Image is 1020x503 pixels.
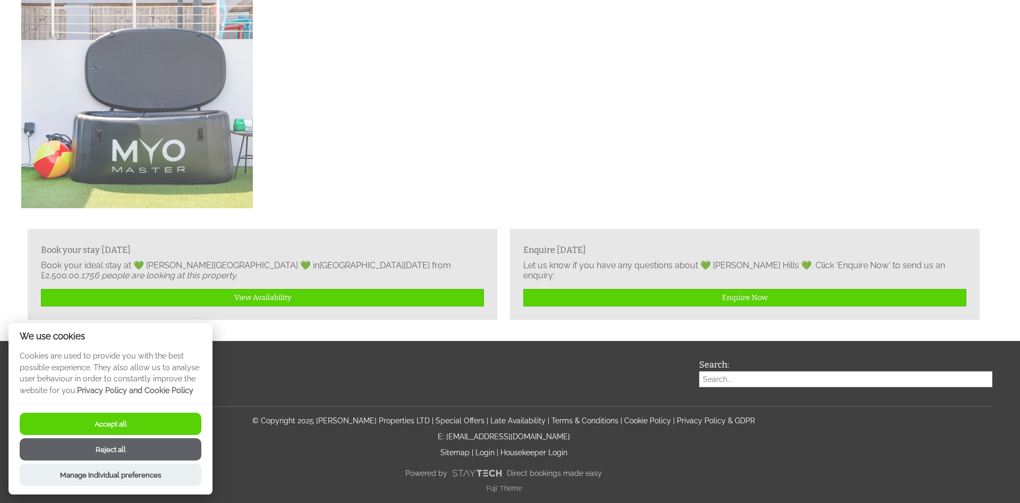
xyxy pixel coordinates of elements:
a: Housekeeper Login [500,448,567,457]
a: Late Availability [490,416,546,425]
a: Terms & Conditions [551,416,618,425]
span: | [487,416,488,425]
span: | [620,416,622,425]
a: [GEOGRAPHIC_DATA] [319,260,404,270]
h3: Enquire [DATE] [523,245,966,255]
h3: Book your stay [DATE] [41,245,484,255]
p: Let us know if you have any questions about 💚 [PERSON_NAME] Hills 💚. Click 'Enquire Now' to send ... [523,260,966,280]
button: Manage Individual preferences [20,464,201,486]
a: Sitemap [440,448,470,457]
a: E: [EMAIL_ADDRESS][DOMAIN_NAME] [438,432,570,441]
a: View Availability [41,289,484,306]
h3: Connect with us: [15,364,679,374]
a: Privacy Policy & GDPR [677,416,755,425]
a: © Copyright 2025 [PERSON_NAME] Properties LTD [252,416,430,425]
span: | [472,448,473,457]
button: Accept all [20,413,201,435]
a: Enquire Now [523,289,966,306]
p: Cookies are used to provide you with the best possible experience. They also allow us to analyse ... [8,350,212,404]
span: | [548,416,549,425]
span: | [673,416,675,425]
h2: We use cookies [8,331,212,342]
span: | [497,448,498,457]
img: scrumpy.png [452,467,503,480]
a: Cookie Policy [624,416,671,425]
input: Search... [699,371,992,387]
a: Login [475,448,495,457]
a: Privacy Policy and Cookie Policy [77,386,193,395]
button: Reject all [20,438,201,461]
a: Powered byDirect bookings made easy [15,464,992,482]
span: | [432,416,433,425]
h3: Search: [699,360,992,370]
p: Book your ideal stay at 💚 [PERSON_NAME][GEOGRAPHIC_DATA] 💚 in [DATE] from £2,500.00. [41,260,484,280]
a: Special Offers [436,416,484,425]
i: 1756 people are looking at this property. [81,270,237,280]
p: 'Fuji' Theme [15,484,992,492]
